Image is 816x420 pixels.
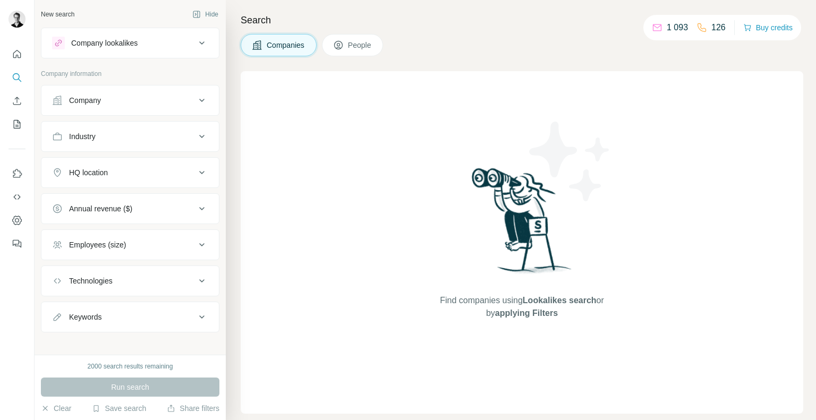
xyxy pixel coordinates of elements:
[92,403,146,414] button: Save search
[41,69,219,79] p: Company information
[69,203,132,214] div: Annual revenue ($)
[69,312,101,322] div: Keywords
[69,276,113,286] div: Technologies
[41,124,219,149] button: Industry
[8,115,25,134] button: My lists
[667,21,688,34] p: 1 093
[41,196,219,221] button: Annual revenue ($)
[69,239,126,250] div: Employees (size)
[167,403,219,414] button: Share filters
[41,403,71,414] button: Clear
[8,68,25,87] button: Search
[41,30,219,56] button: Company lookalikes
[8,11,25,28] img: Avatar
[185,6,226,22] button: Hide
[41,88,219,113] button: Company
[267,40,305,50] span: Companies
[8,187,25,207] button: Use Surfe API
[71,38,138,48] div: Company lookalikes
[69,167,108,178] div: HQ location
[69,131,96,142] div: Industry
[522,114,618,209] img: Surfe Illustration - Stars
[241,13,803,28] h4: Search
[467,165,577,284] img: Surfe Illustration - Woman searching with binoculars
[41,268,219,294] button: Technologies
[437,294,607,320] span: Find companies using or by
[69,95,101,106] div: Company
[8,234,25,253] button: Feedback
[8,211,25,230] button: Dashboard
[41,160,219,185] button: HQ location
[88,362,173,371] div: 2000 search results remaining
[41,10,74,19] div: New search
[8,91,25,110] button: Enrich CSV
[743,20,793,35] button: Buy credits
[495,308,558,318] span: applying Filters
[41,304,219,330] button: Keywords
[711,21,726,34] p: 126
[348,40,372,50] span: People
[8,164,25,183] button: Use Surfe on LinkedIn
[8,45,25,64] button: Quick start
[41,232,219,258] button: Employees (size)
[523,296,597,305] span: Lookalikes search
